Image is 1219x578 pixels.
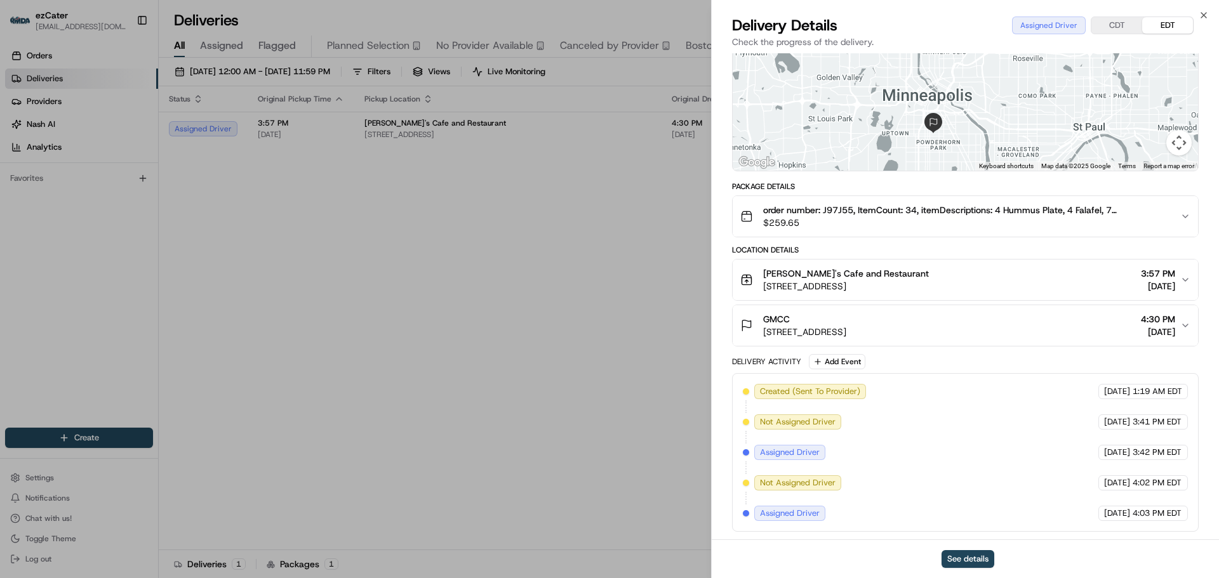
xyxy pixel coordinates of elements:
[760,386,860,397] span: Created (Sent To Provider)
[733,305,1198,346] button: GMCC[STREET_ADDRESS]4:30 PM[DATE]
[1142,17,1193,34] button: EDT
[942,550,994,568] button: See details
[760,416,836,428] span: Not Assigned Driver
[1141,267,1175,280] span: 3:57 PM
[8,179,102,202] a: 📗Knowledge Base
[1118,162,1136,169] a: Terms
[1133,386,1182,397] span: 1:19 AM EDT
[1041,162,1110,169] span: Map data ©2025 Google
[760,477,836,489] span: Not Assigned Driver
[1104,386,1130,397] span: [DATE]
[90,214,154,225] a: Powered byPylon
[763,204,1170,216] span: order number: J97J55, ItemCount: 34, itemDescriptions: 4 Hummus Plate, 4 Falafel, 7 Mediterranean...
[126,215,154,225] span: Pylon
[1133,447,1182,458] span: 3:42 PM EDT
[732,36,1199,48] p: Check the progress of the delivery.
[13,185,23,195] div: 📗
[43,121,208,134] div: Start new chat
[979,162,1034,171] button: Keyboard shortcuts
[1143,162,1194,169] a: Report a map error
[107,185,117,195] div: 💻
[763,280,929,292] span: [STREET_ADDRESS]
[25,184,97,197] span: Knowledge Base
[1133,508,1182,519] span: 4:03 PM EDT
[1141,325,1175,338] span: [DATE]
[1133,416,1182,428] span: 3:41 PM EDT
[1133,477,1182,489] span: 4:02 PM EDT
[736,154,778,171] a: Open this area in Google Maps (opens a new window)
[33,82,210,95] input: Clear
[732,181,1199,192] div: Package Details
[763,313,790,325] span: GMCC
[43,134,161,144] div: We're available if you need us!
[1141,280,1175,292] span: [DATE]
[732,357,801,367] div: Delivery Activity
[736,154,778,171] img: Google
[732,15,837,36] span: Delivery Details
[809,354,865,369] button: Add Event
[1104,477,1130,489] span: [DATE]
[760,447,820,458] span: Assigned Driver
[760,508,820,519] span: Assigned Driver
[120,184,204,197] span: API Documentation
[1166,130,1192,155] button: Map camera controls
[13,51,231,71] p: Welcome 👋
[216,125,231,140] button: Start new chat
[1141,313,1175,325] span: 4:30 PM
[763,325,846,338] span: [STREET_ADDRESS]
[1091,17,1142,34] button: CDT
[13,13,38,38] img: Nash
[763,267,929,280] span: [PERSON_NAME]'s Cafe and Restaurant
[102,179,209,202] a: 💻API Documentation
[732,245,1199,255] div: Location Details
[733,259,1198,300] button: [PERSON_NAME]'s Cafe and Restaurant[STREET_ADDRESS]3:57 PM[DATE]
[1104,416,1130,428] span: [DATE]
[1104,447,1130,458] span: [DATE]
[763,216,1170,229] span: $259.65
[1104,508,1130,519] span: [DATE]
[13,121,36,144] img: 1736555255976-a54dd68f-1ca7-489b-9aae-adbdc363a1c4
[733,196,1198,237] button: order number: J97J55, ItemCount: 34, itemDescriptions: 4 Hummus Plate, 4 Falafel, 7 Mediterranean...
